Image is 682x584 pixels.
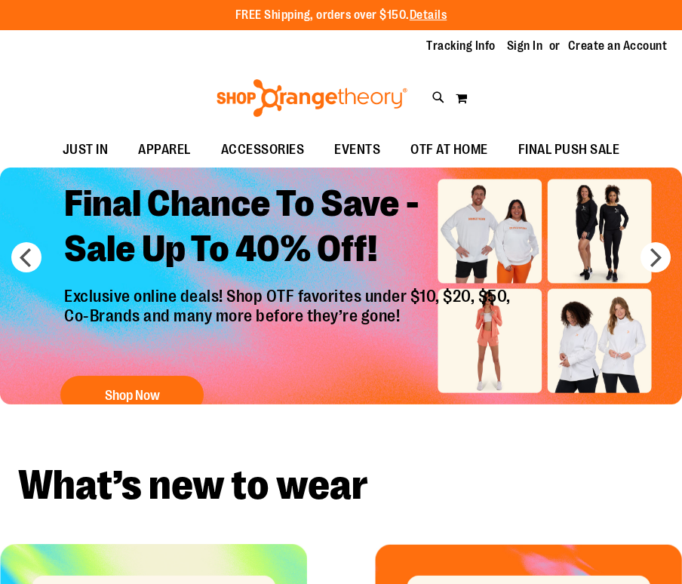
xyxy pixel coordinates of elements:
a: APPAREL [123,133,206,168]
a: Details [410,8,447,22]
h2: What’s new to wear [18,465,664,506]
p: Exclusive online deals! Shop OTF favorites under $10, $20, $50, Co-Brands and many more before th... [53,287,526,361]
span: APPAREL [138,133,191,167]
a: EVENTS [319,133,395,168]
span: EVENTS [334,133,380,167]
a: Sign In [507,38,543,54]
h2: Final Chance To Save - Sale Up To 40% Off! [53,170,526,287]
span: ACCESSORIES [221,133,305,167]
span: FINAL PUSH SALE [518,133,620,167]
a: Final Chance To Save -Sale Up To 40% Off! Exclusive online deals! Shop OTF favorites under $10, $... [53,170,526,421]
p: FREE Shipping, orders over $150. [235,7,447,24]
a: Create an Account [568,38,668,54]
img: Shop Orangetheory [214,79,410,117]
button: prev [11,242,41,272]
a: OTF AT HOME [395,133,503,168]
a: FINAL PUSH SALE [503,133,635,168]
a: JUST IN [48,133,124,168]
button: next [641,242,671,272]
span: JUST IN [63,133,109,167]
a: Tracking Info [426,38,496,54]
span: OTF AT HOME [410,133,488,167]
a: ACCESSORIES [206,133,320,168]
button: Shop Now [60,376,204,413]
